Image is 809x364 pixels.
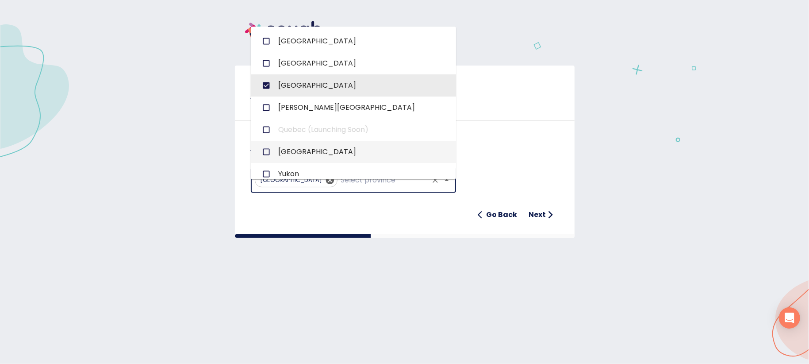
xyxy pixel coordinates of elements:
h6: Next [529,209,546,221]
span: Yukon [278,169,299,179]
span: [PERSON_NAME][GEOGRAPHIC_DATA] [278,102,415,113]
button: Next [525,206,559,224]
h6: Go Back [487,209,518,221]
span: [GEOGRAPHIC_DATA] [278,36,356,46]
button: Go Back [474,206,521,224]
span: [GEOGRAPHIC_DATA] [278,147,356,157]
span: [GEOGRAPHIC_DATA] [278,80,356,91]
button: Close [441,174,453,186]
div: Open Intercom Messenger [779,307,800,329]
span: Quebec (Launching Soon) [278,124,368,135]
img: souqh logo [235,11,331,52]
span: [GEOGRAPHIC_DATA] [278,58,356,69]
